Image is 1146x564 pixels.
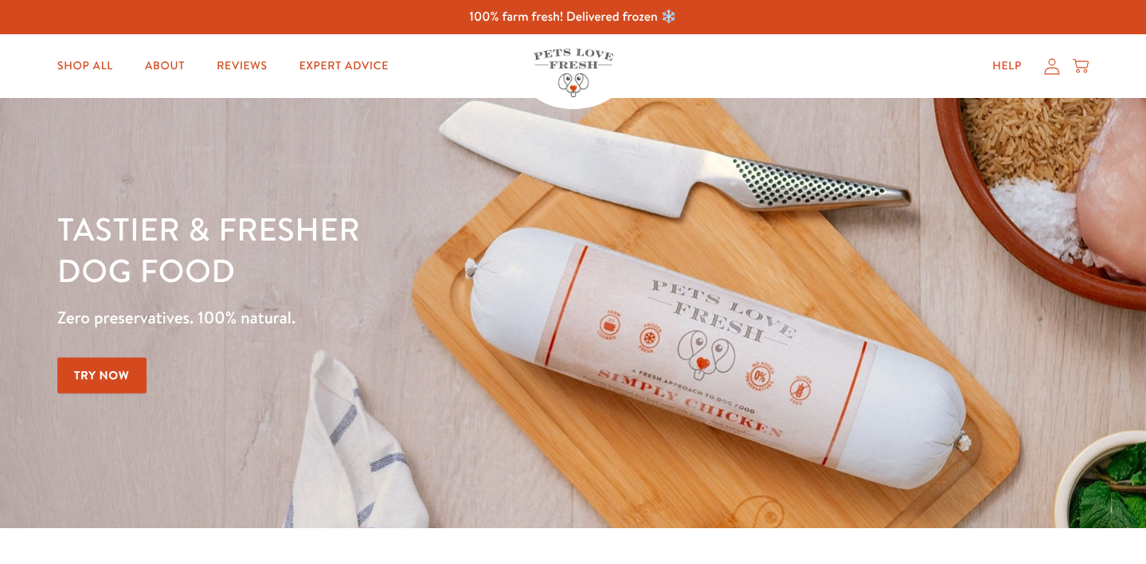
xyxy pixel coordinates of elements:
p: Zero preservatives. 100% natural. [57,304,745,332]
h1: Tastier & fresher dog food [57,208,745,291]
img: Pets Love Fresh [534,49,613,97]
a: Shop All [45,50,126,82]
a: Reviews [204,50,280,82]
a: Expert Advice [287,50,401,82]
a: Help [980,50,1035,82]
a: About [132,50,198,82]
a: Try Now [57,358,147,394]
